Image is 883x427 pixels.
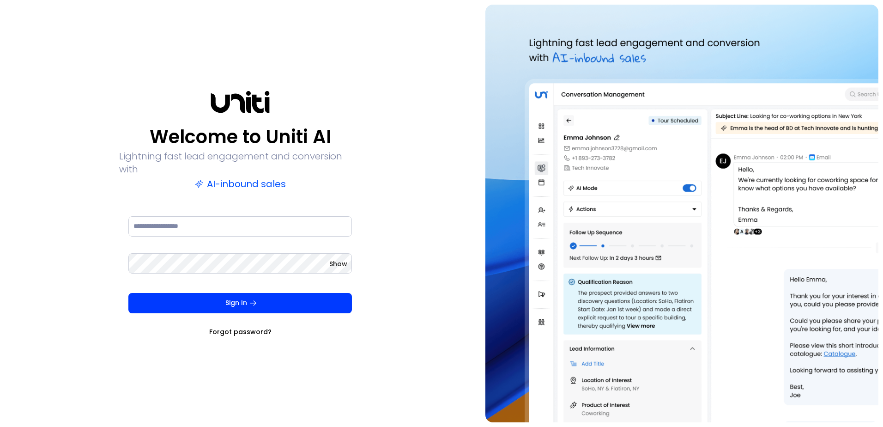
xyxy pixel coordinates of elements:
img: auth-hero.png [485,5,878,422]
button: Show [329,259,347,268]
p: Welcome to Uniti AI [150,126,331,148]
button: Sign In [128,293,352,313]
p: Lightning fast lead engagement and conversion with [119,150,361,176]
p: AI-inbound sales [195,177,286,190]
a: Forgot password? [209,327,272,336]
